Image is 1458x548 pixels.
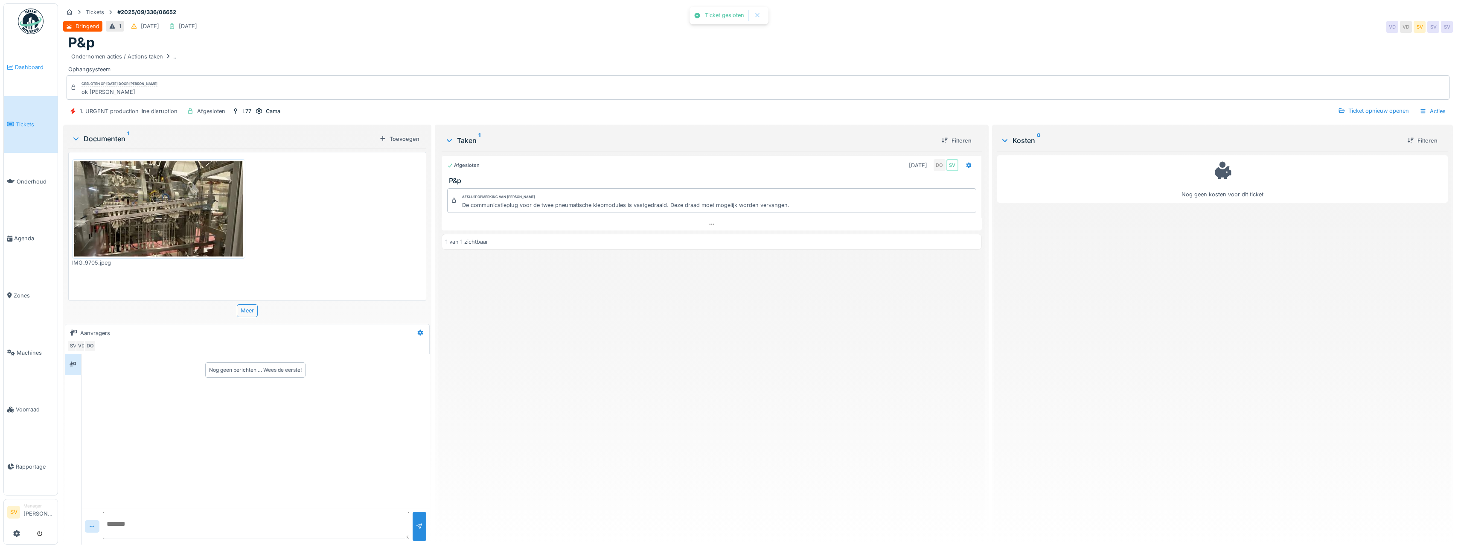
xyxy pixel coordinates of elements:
[934,159,946,171] div: DO
[127,134,129,144] sup: 1
[72,259,245,267] div: IMG_9705.jpeg
[16,463,54,471] span: Rapportage
[179,22,197,30] div: [DATE]
[14,234,54,242] span: Agenda
[67,340,79,352] div: SV
[81,88,157,96] div: ok [PERSON_NAME]
[4,381,58,438] a: Voorraad
[4,96,58,153] a: Tickets
[4,438,58,496] a: Rapportage
[1003,159,1442,199] div: Nog geen kosten voor dit ticket
[7,506,20,519] li: SV
[237,304,258,317] div: Meer
[909,161,927,169] div: [DATE]
[1335,105,1412,117] div: Ticket opnieuw openen
[4,39,58,96] a: Dashboard
[71,52,177,61] div: Ondernomen acties / Actions taken ..
[266,107,280,115] div: Cama
[23,503,54,509] div: Manager
[1400,21,1412,33] div: VD
[76,22,99,30] div: Dringend
[1386,21,1398,33] div: VD
[72,134,376,144] div: Documenten
[7,503,54,523] a: SV Manager[PERSON_NAME]
[76,340,87,352] div: VD
[4,267,58,324] a: Zones
[1037,135,1041,146] sup: 0
[17,349,54,357] span: Machines
[15,63,54,71] span: Dashboard
[1001,135,1400,146] div: Kosten
[478,135,480,146] sup: 1
[462,201,789,209] div: De communicatieplug voor de twee pneumatische klepmodules is vastgedraaid. Deze draad moet mogeli...
[1416,105,1449,117] div: Acties
[81,81,157,87] div: Gesloten op [DATE] door [PERSON_NAME]
[141,22,159,30] div: [DATE]
[4,210,58,267] a: Agenda
[1414,21,1426,33] div: SV
[68,35,95,51] h1: P&p
[68,51,1448,73] div: Ophangsysteem
[4,153,58,210] a: Onderhoud
[16,120,54,128] span: Tickets
[1441,21,1453,33] div: SV
[80,329,110,337] div: Aanvragers
[23,503,54,521] li: [PERSON_NAME]
[242,107,251,115] div: L77
[445,238,488,246] div: 1 van 1 zichtbaar
[74,161,243,257] img: up0v4unm8iidxityru57zyf7d7mi
[445,135,934,146] div: Taken
[80,107,178,115] div: 1. URGENT production line disruption
[447,162,480,169] div: Afgesloten
[705,12,744,19] div: Ticket gesloten
[114,8,180,16] strong: #2025/09/336/06652
[938,135,975,146] div: Filteren
[84,340,96,352] div: DO
[946,159,958,171] div: SV
[1404,135,1441,146] div: Filteren
[449,177,978,185] h3: P&p
[14,291,54,300] span: Zones
[209,366,302,374] div: Nog geen berichten … Wees de eerste!
[462,194,535,200] div: Afsluit opmerking van [PERSON_NAME]
[18,9,44,34] img: Badge_color-CXgf-gQk.svg
[16,405,54,414] span: Voorraad
[4,324,58,381] a: Machines
[17,178,54,186] span: Onderhoud
[86,8,104,16] div: Tickets
[119,22,121,30] div: 1
[376,133,423,145] div: Toevoegen
[197,107,225,115] div: Afgesloten
[1427,21,1439,33] div: SV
